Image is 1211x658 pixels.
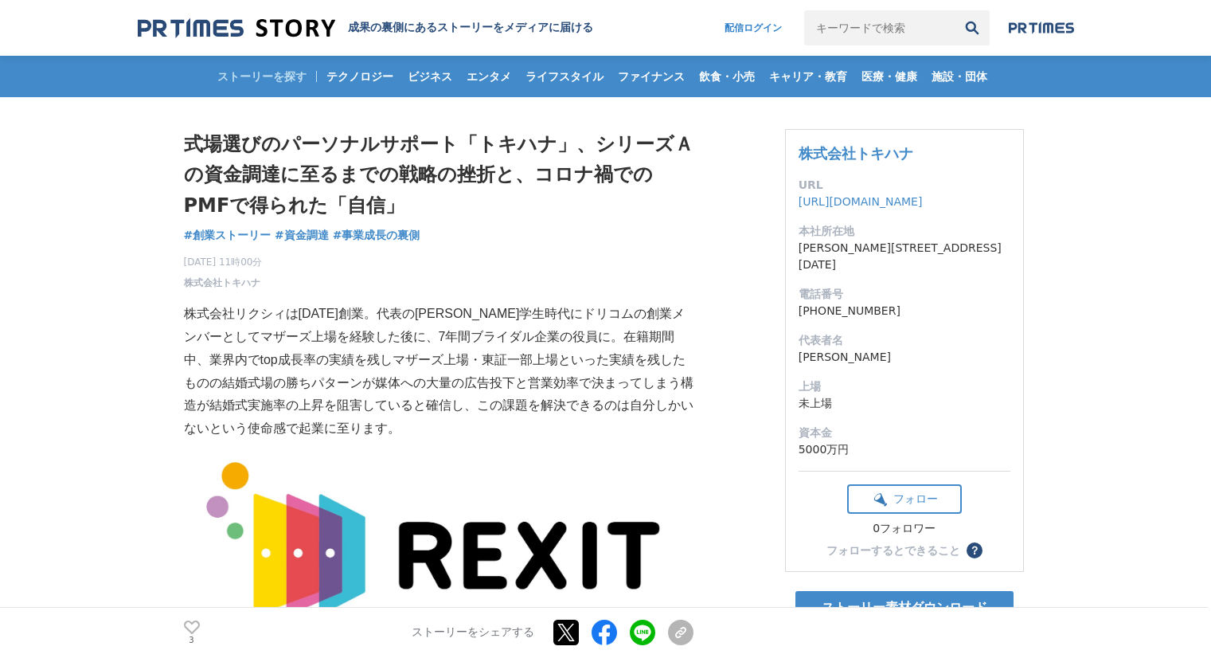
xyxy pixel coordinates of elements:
dd: [PHONE_NUMBER] [799,303,1010,319]
img: thumbnail_b5c08800-38fc-11ee-af41-f3e8eeac53fe.png [184,441,693,649]
div: フォローするとできること [826,545,960,556]
a: テクノロジー [320,56,400,97]
a: 医療・健康 [855,56,924,97]
img: prtimes [1009,22,1074,34]
span: ？ [969,545,980,556]
a: [URL][DOMAIN_NAME] [799,195,923,208]
a: ライフスタイル [519,56,610,97]
span: ファイナンス [611,69,691,84]
span: 施設・団体 [925,69,994,84]
span: ライフスタイル [519,69,610,84]
dd: 未上場 [799,395,1010,412]
h2: 成果の裏側にあるストーリーをメディアに届ける [348,21,593,35]
dd: [PERSON_NAME] [799,349,1010,366]
img: 成果の裏側にあるストーリーをメディアに届ける [138,18,335,39]
button: フォロー [847,484,962,514]
dt: 代表者名 [799,332,1010,349]
dd: [PERSON_NAME][STREET_ADDRESS][DATE] [799,240,1010,273]
dt: 上場 [799,378,1010,395]
a: ファイナンス [611,56,691,97]
a: 株式会社トキハナ [184,276,260,290]
dt: 電話番号 [799,286,1010,303]
button: ？ [967,542,982,558]
p: 3 [184,636,200,644]
p: ストーリーをシェアする [412,626,534,640]
span: #創業ストーリー [184,228,271,242]
a: #創業ストーリー [184,227,271,244]
h1: 式場選びのパーソナルサポート「トキハナ」、シリーズＡの資金調達に至るまでの戦略の挫折と、コロナ禍でのPMFで得られた「自信」 [184,129,693,221]
a: ビジネス [401,56,459,97]
span: ビジネス [401,69,459,84]
dt: 本社所在地 [799,223,1010,240]
div: 0フォロワー [847,522,962,536]
a: 飲食・小売 [693,56,761,97]
a: ストーリー素材ダウンロード [795,591,1014,625]
span: エンタメ [460,69,518,84]
dt: 資本金 [799,425,1010,441]
a: 成果の裏側にあるストーリーをメディアに届ける 成果の裏側にあるストーリーをメディアに届ける [138,18,593,39]
dt: URL [799,177,1010,194]
a: 株式会社トキハナ [799,145,913,162]
a: エンタメ [460,56,518,97]
span: キャリア・教育 [763,69,854,84]
button: 検索 [955,10,990,45]
span: #資金調達 [275,228,329,242]
a: 配信ログイン [709,10,798,45]
span: 医療・健康 [855,69,924,84]
a: #事業成長の裏側 [333,227,420,244]
a: 施設・団体 [925,56,994,97]
span: テクノロジー [320,69,400,84]
span: [DATE] 11時00分 [184,255,263,269]
span: 飲食・小売 [693,69,761,84]
p: 株式会社リクシィは[DATE]創業。代表の[PERSON_NAME]学生時代にドリコムの創業メンバーとしてマザーズ上場を経験した後に、7年間ブライダル企業の役員に。在籍期間中、業界内でtop成長... [184,303,693,441]
dd: 5000万円 [799,441,1010,458]
a: #資金調達 [275,227,329,244]
a: キャリア・教育 [763,56,854,97]
input: キーワードで検索 [804,10,955,45]
span: #事業成長の裏側 [333,228,420,242]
